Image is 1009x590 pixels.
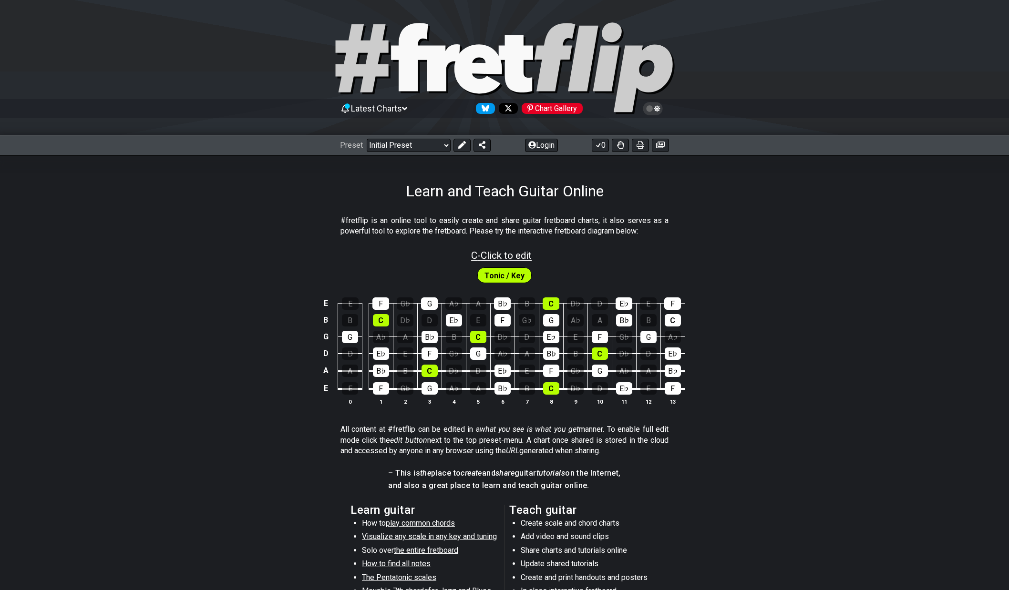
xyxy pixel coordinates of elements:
div: D♭ [567,297,584,310]
em: share [495,468,515,478]
div: B [446,331,462,343]
div: G♭ [616,331,632,343]
div: B [519,382,535,395]
div: B♭ [543,347,559,360]
li: Update shared tutorials [521,559,657,572]
th: 7 [515,397,539,407]
span: Toggle light / dark theme [648,104,659,113]
span: Latest Charts [351,103,402,113]
th: 10 [587,397,612,407]
div: B♭ [616,314,632,326]
th: 9 [563,397,587,407]
div: A [640,365,657,377]
em: URL [506,446,519,455]
span: First enable full edit mode to edit [484,269,525,283]
div: D♭ [494,331,511,343]
div: A [397,331,413,343]
div: G♭ [397,297,413,310]
div: B [567,347,584,360]
span: The Pentatonic scales [362,573,436,582]
p: #fretflip is an online tool to easily create and share guitar fretboard charts, it also serves as... [340,215,669,237]
li: How to [362,518,498,531]
div: E [567,331,584,343]
div: E [342,297,359,310]
em: the [420,468,431,478]
div: G [543,314,559,326]
div: A [592,314,608,326]
td: E [320,295,331,312]
div: C [592,347,608,360]
th: 2 [393,397,417,407]
div: D♭ [616,347,632,360]
div: F [665,382,681,395]
td: A [320,362,331,379]
div: D♭ [397,314,413,326]
div: G [421,297,438,310]
a: Follow #fretflip at Bluesky [472,103,495,114]
button: Edit Preset [453,139,471,152]
th: 5 [466,397,490,407]
div: F [373,382,389,395]
div: E [470,314,486,326]
div: F [664,297,681,310]
div: Chart Gallery [522,103,583,114]
th: 12 [636,397,660,407]
td: G [320,328,331,345]
div: B [397,365,413,377]
div: G♭ [446,347,462,360]
div: D♭ [567,382,584,395]
span: How to find all notes [362,559,431,568]
div: G [422,382,438,395]
th: 1 [369,397,393,407]
h2: Learn guitar [350,505,500,515]
div: A♭ [494,347,511,360]
div: F [592,331,608,343]
span: play common chords [386,519,455,528]
th: 3 [417,397,442,407]
div: B [342,314,358,326]
div: G♭ [397,382,413,395]
em: create [461,468,482,478]
div: E [342,382,358,395]
button: 0 [592,139,609,152]
li: Create scale and chord charts [521,518,657,531]
div: G [342,331,358,343]
div: C [543,297,559,310]
div: F [494,314,511,326]
div: E [640,382,657,395]
div: C [422,365,438,377]
div: C [470,331,486,343]
li: Add video and sound clips [521,531,657,545]
li: Solo over [362,545,498,559]
th: 13 [660,397,685,407]
div: D [422,314,438,326]
em: tutorials [536,468,566,478]
div: B [640,314,657,326]
div: G [592,365,608,377]
button: Share Preset [474,139,491,152]
div: A [519,347,535,360]
div: E♭ [543,331,559,343]
div: B♭ [373,365,389,377]
div: E [397,347,413,360]
div: G [640,331,657,343]
div: D♭ [446,365,462,377]
h2: Teach guitar [509,505,659,515]
div: E [519,365,535,377]
div: C [543,382,559,395]
button: Create image [652,139,669,152]
li: Share charts and tutorials online [521,545,657,559]
div: F [422,347,438,360]
th: 11 [612,397,636,407]
div: D [640,347,657,360]
th: 8 [539,397,563,407]
div: C [373,314,389,326]
button: Login [525,139,558,152]
div: C [665,314,681,326]
div: F [543,365,559,377]
h1: Learn and Teach Guitar Online [406,182,604,200]
button: Toggle Dexterity for all fretkits [612,139,629,152]
div: A♭ [445,297,462,310]
div: A♭ [665,331,681,343]
div: B [518,297,535,310]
